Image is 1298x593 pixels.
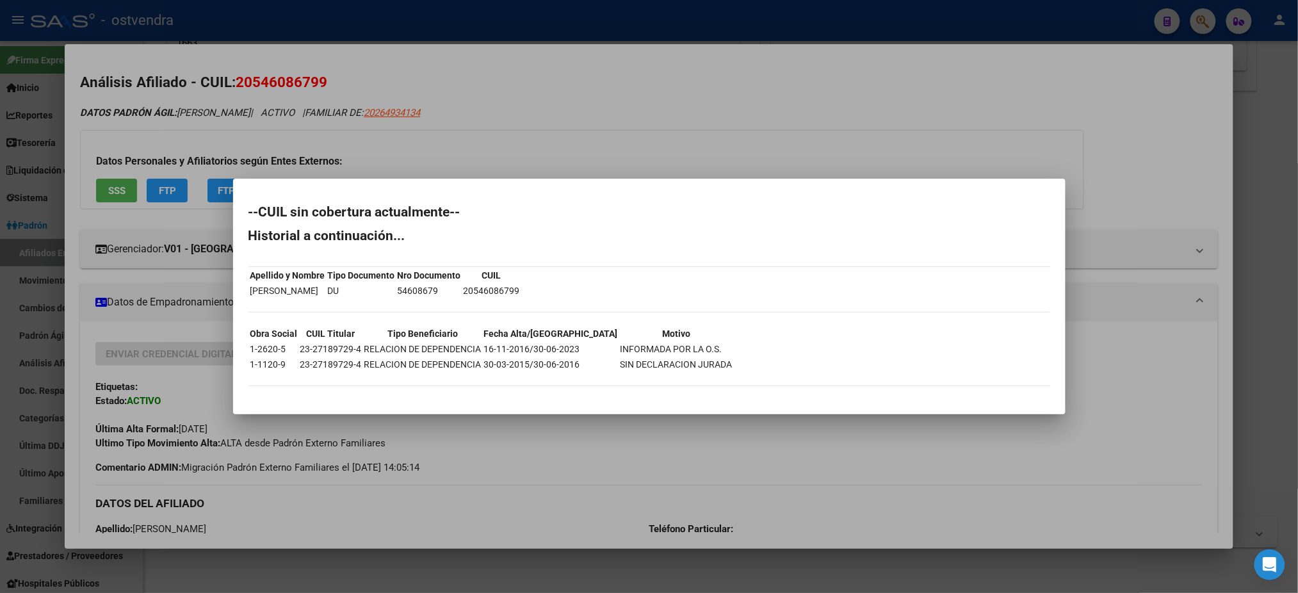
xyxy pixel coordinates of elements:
td: RELACION DE DEPENDENCIA [364,342,482,356]
td: 1-1120-9 [250,357,298,371]
div: Open Intercom Messenger [1254,549,1285,580]
th: CUIL [463,268,521,282]
td: DU [327,284,396,298]
th: Tipo Beneficiario [364,327,482,341]
h2: --CUIL sin cobertura actualmente-- [248,206,1050,218]
th: CUIL Titular [300,327,362,341]
th: Nro Documento [397,268,462,282]
th: Apellido y Nombre [250,268,326,282]
th: Motivo [620,327,733,341]
td: 1-2620-5 [250,342,298,356]
td: 23-27189729-4 [300,342,362,356]
td: 54608679 [397,284,462,298]
td: 30-03-2015/30-06-2016 [483,357,619,371]
td: 16-11-2016/30-06-2023 [483,342,619,356]
td: INFORMADA POR LA O.S. [620,342,733,356]
th: Tipo Documento [327,268,396,282]
td: SIN DECLARACION JURADA [620,357,733,371]
h2: Historial a continuación... [248,229,1050,242]
td: 23-27189729-4 [300,357,362,371]
th: Obra Social [250,327,298,341]
td: [PERSON_NAME] [250,284,326,298]
td: RELACION DE DEPENDENCIA [364,357,482,371]
th: Fecha Alta/[GEOGRAPHIC_DATA] [483,327,619,341]
td: 20546086799 [463,284,521,298]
